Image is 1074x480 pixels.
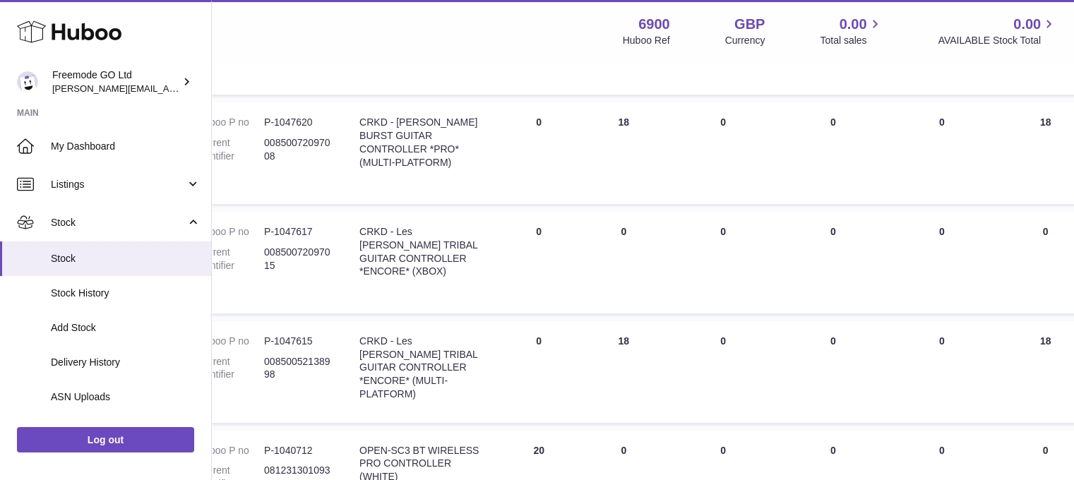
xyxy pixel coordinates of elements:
[264,246,331,272] dd: 00850072097015
[581,320,666,423] td: 18
[939,335,945,347] span: 0
[17,427,194,452] a: Log out
[939,116,945,128] span: 0
[359,116,482,169] div: CRKD - [PERSON_NAME] BURST GUITAR CONTROLLER *PRO* (MULTI-PLATFORM)
[197,225,264,239] dt: Huboo P no
[197,136,264,163] dt: Current identifier
[264,335,331,348] dd: P-1047615
[820,34,883,47] span: Total sales
[496,320,581,423] td: 0
[780,320,886,423] td: 0
[780,211,886,313] td: 0
[666,102,780,204] td: 0
[264,444,331,457] dd: P-1040712
[1013,15,1041,34] span: 0.00
[939,226,945,237] span: 0
[820,15,883,47] a: 0.00 Total sales
[264,116,331,129] dd: P-1047620
[51,216,186,229] span: Stock
[939,445,945,456] span: 0
[496,211,581,313] td: 0
[938,34,1057,47] span: AVAILABLE Stock Total
[725,34,765,47] div: Currency
[581,102,666,204] td: 18
[623,34,670,47] div: Huboo Ref
[51,252,201,265] span: Stock
[359,225,482,279] div: CRKD - Les [PERSON_NAME] TRIBAL GUITAR CONTROLLER *ENCORE* (XBOX)
[264,225,331,239] dd: P-1047617
[938,15,1057,47] a: 0.00 AVAILABLE Stock Total
[51,178,186,191] span: Listings
[51,287,201,300] span: Stock History
[51,390,201,404] span: ASN Uploads
[197,355,264,382] dt: Current identifier
[51,140,201,153] span: My Dashboard
[197,444,264,457] dt: Huboo P no
[780,102,886,204] td: 0
[197,246,264,272] dt: Current identifier
[840,15,867,34] span: 0.00
[197,116,264,129] dt: Huboo P no
[638,15,670,34] strong: 6900
[52,83,283,94] span: [PERSON_NAME][EMAIL_ADDRESS][DOMAIN_NAME]
[52,68,179,95] div: Freemode GO Ltd
[197,335,264,348] dt: Huboo P no
[496,102,581,204] td: 0
[51,321,201,335] span: Add Stock
[734,15,765,34] strong: GBP
[264,136,331,163] dd: 00850072097008
[264,355,331,382] dd: 00850052138998
[359,335,482,401] div: CRKD - Les [PERSON_NAME] TRIBAL GUITAR CONTROLLER *ENCORE* (MULTI-PLATFORM)
[51,356,201,369] span: Delivery History
[17,71,38,92] img: lenka.smikniarova@gioteck.com
[581,211,666,313] td: 0
[666,320,780,423] td: 0
[666,211,780,313] td: 0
